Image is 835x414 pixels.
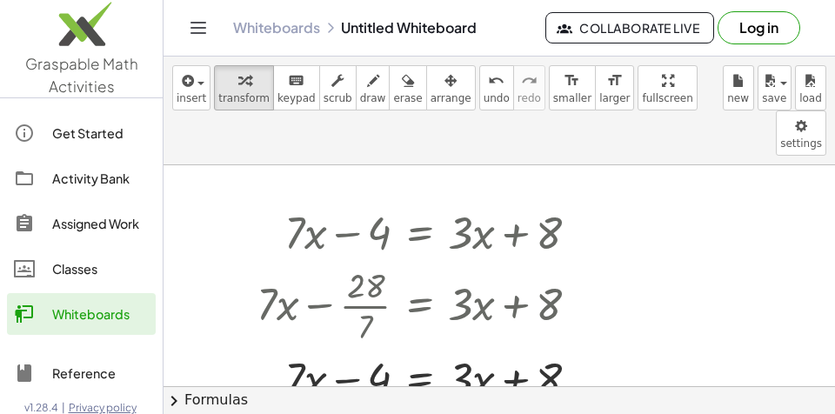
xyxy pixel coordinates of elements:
button: load [795,65,826,110]
a: Classes [7,248,156,290]
button: insert [172,65,210,110]
button: transform [214,65,274,110]
button: chevron_rightFormulas [164,386,835,414]
div: Get Started [52,123,149,144]
button: settings [776,110,826,156]
span: Collaborate Live [560,20,699,36]
span: smaller [553,92,591,104]
a: Whiteboards [233,19,320,37]
a: Assigned Work [7,203,156,244]
div: Classes [52,258,149,279]
button: fullscreen [638,65,697,110]
button: format_sizesmaller [549,65,596,110]
span: scrub [324,92,352,104]
span: save [762,92,786,104]
span: settings [780,137,822,150]
a: Reference [7,352,156,394]
span: fullscreen [642,92,692,104]
button: Log in [718,11,800,44]
span: insert [177,92,206,104]
i: undo [488,70,504,91]
button: save [758,65,792,110]
button: keyboardkeypad [273,65,320,110]
button: Toggle navigation [184,14,212,42]
button: arrange [426,65,476,110]
div: Activity Bank [52,168,149,189]
span: redo [518,92,541,104]
div: Reference [52,363,149,384]
span: load [799,92,822,104]
span: undo [484,92,510,104]
a: Activity Bank [7,157,156,199]
a: Whiteboards [7,293,156,335]
div: Whiteboards [52,304,149,324]
button: scrub [319,65,357,110]
span: transform [218,92,270,104]
span: draw [360,92,386,104]
a: Get Started [7,112,156,154]
span: Graspable Math Activities [25,54,138,96]
span: larger [599,92,630,104]
i: redo [521,70,538,91]
span: erase [393,92,422,104]
button: format_sizelarger [595,65,634,110]
button: redoredo [513,65,545,110]
button: erase [389,65,426,110]
div: Assigned Work [52,213,149,234]
span: keypad [277,92,316,104]
i: keyboard [288,70,304,91]
button: undoundo [479,65,514,110]
span: arrange [431,92,471,104]
button: new [723,65,754,110]
i: format_size [606,70,623,91]
span: new [727,92,749,104]
button: Collaborate Live [545,12,714,43]
span: chevron_right [164,391,184,411]
button: draw [356,65,391,110]
i: format_size [564,70,580,91]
